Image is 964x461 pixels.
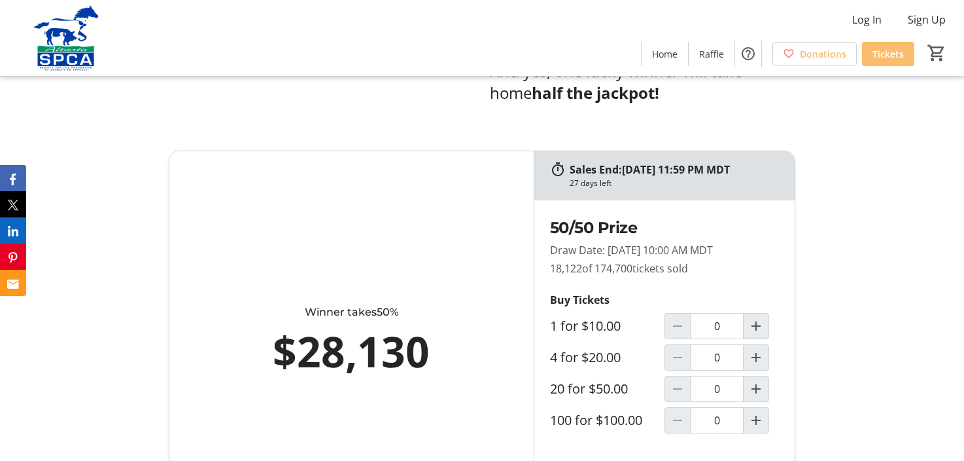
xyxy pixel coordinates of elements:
[800,47,846,61] span: Donations
[550,242,780,258] p: Draw Date: [DATE] 10:00 AM MDT
[772,42,857,66] a: Donations
[622,162,730,177] span: [DATE] 11:59 PM MDT
[550,261,780,276] p: 18,122 tickets sold
[872,47,904,61] span: Tickets
[897,9,956,30] button: Sign Up
[377,306,398,318] span: 50%
[689,42,734,66] a: Raffle
[744,314,768,339] button: Increment by one
[550,350,621,365] label: 4 for $20.00
[862,42,914,66] a: Tickets
[744,345,768,370] button: Increment by one
[570,162,622,177] span: Sales End:
[532,82,659,103] strong: half the jackpot!
[550,216,780,240] h2: 50/50 Prize
[852,12,882,28] span: Log In
[652,47,678,61] span: Home
[570,177,611,189] div: 27 days left
[550,413,642,428] label: 100 for $100.00
[744,377,768,401] button: Increment by one
[735,41,761,67] button: Help
[842,9,892,30] button: Log In
[925,41,948,65] button: Cart
[699,47,724,61] span: Raffle
[582,261,632,276] span: of 174,700
[550,381,628,397] label: 20 for $50.00
[227,320,476,383] div: $28,130
[908,12,946,28] span: Sign Up
[550,293,610,307] strong: Buy Tickets
[642,42,688,66] a: Home
[227,304,476,320] div: Winner takes
[8,5,124,71] img: Alberta SPCA's Logo
[550,318,621,334] label: 1 for $10.00
[744,408,768,433] button: Increment by one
